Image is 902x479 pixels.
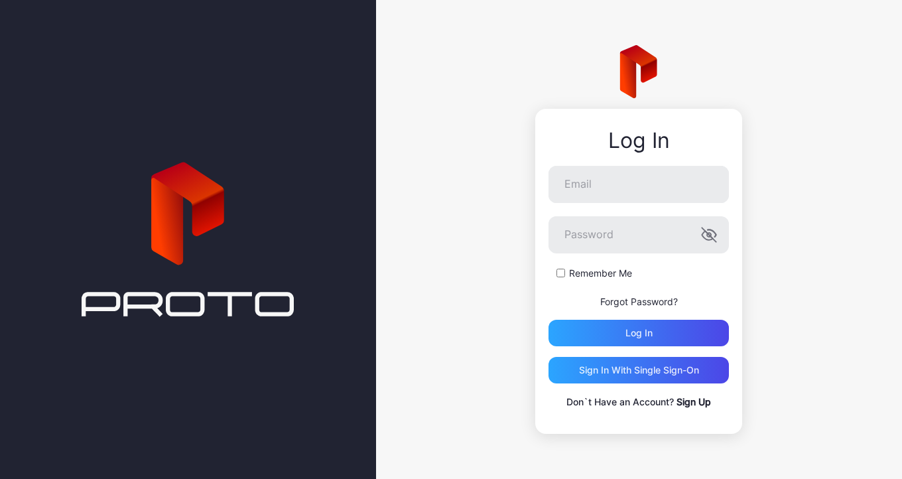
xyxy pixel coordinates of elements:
input: Email [548,166,729,203]
p: Don`t Have an Account? [548,394,729,410]
label: Remember Me [569,267,632,280]
div: Log In [548,129,729,153]
button: Sign in With Single Sign-On [548,357,729,383]
div: Log in [625,328,653,338]
button: Log in [548,320,729,346]
a: Sign Up [676,396,711,407]
input: Password [548,216,729,253]
a: Forgot Password? [600,296,678,307]
div: Sign in With Single Sign-On [579,365,699,376]
button: Password [701,227,717,243]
